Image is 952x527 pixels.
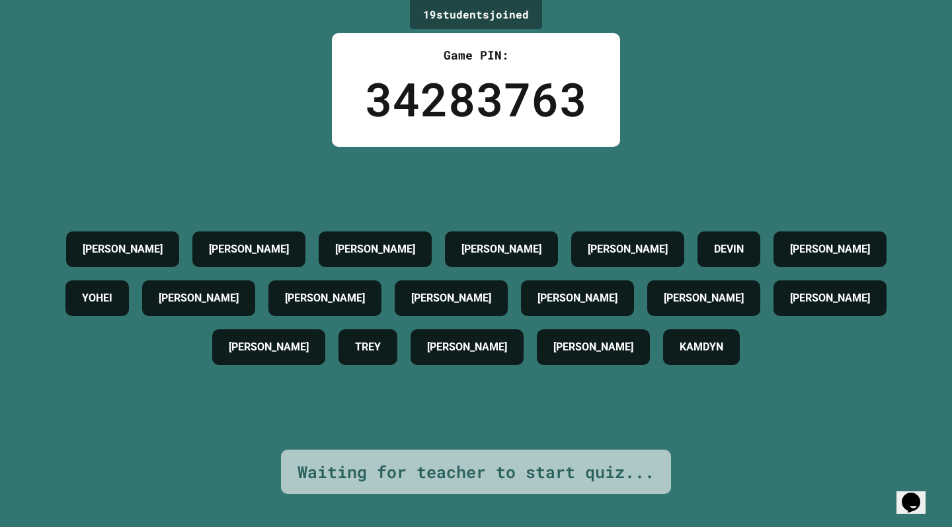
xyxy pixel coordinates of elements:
div: Game PIN: [365,46,587,64]
h4: [PERSON_NAME] [553,339,633,355]
div: Waiting for teacher to start quiz... [297,460,654,485]
h4: [PERSON_NAME] [209,241,289,257]
h4: TREY [355,339,381,355]
h4: DEVIN [714,241,744,257]
h4: [PERSON_NAME] [83,241,163,257]
h4: [PERSON_NAME] [461,241,541,257]
h4: [PERSON_NAME] [411,290,491,306]
div: 34283763 [365,64,587,134]
h4: [PERSON_NAME] [285,290,365,306]
h4: [PERSON_NAME] [790,241,870,257]
h4: [PERSON_NAME] [229,339,309,355]
h4: [PERSON_NAME] [537,290,617,306]
h4: [PERSON_NAME] [427,339,507,355]
h4: YOHEI [82,290,112,306]
h4: [PERSON_NAME] [588,241,668,257]
h4: [PERSON_NAME] [790,290,870,306]
h4: [PERSON_NAME] [335,241,415,257]
h4: [PERSON_NAME] [159,290,239,306]
iframe: chat widget [896,474,939,514]
h4: KAMDYN [680,339,723,355]
h4: [PERSON_NAME] [664,290,744,306]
